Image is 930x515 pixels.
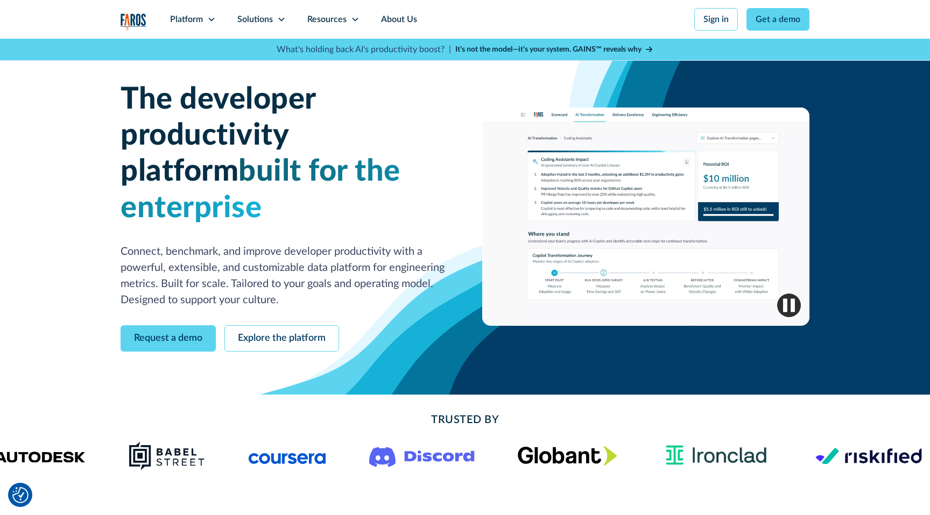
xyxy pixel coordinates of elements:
[777,294,801,317] img: Pause video
[121,325,216,352] a: Request a demo
[694,8,738,31] a: Sign in
[369,445,475,467] img: Logo of the communication platform Discord.
[224,325,339,352] a: Explore the platform
[249,447,326,464] img: Logo of the online learning platform Coursera.
[121,13,146,30] a: home
[815,447,922,464] img: Logo of the risk management platform Riskified.
[121,82,448,226] h1: The developer productivity platform
[170,13,203,26] div: Platform
[455,46,642,53] strong: It’s not the model—it’s your system. GAINS™ reveals why
[121,156,400,223] span: built for the enterprise
[660,441,772,470] img: Ironclad Logo
[746,8,809,31] a: Get a demo
[121,13,146,30] img: Logo of the analytics and reporting company Faros.
[237,13,273,26] div: Solutions
[121,244,448,308] p: Connect, benchmark, and improve developer productivity with a powerful, extensible, and customiza...
[518,446,617,466] img: Globant's logo
[12,487,29,503] img: Revisit consent button
[455,44,653,55] a: It’s not the model—it’s your system. GAINS™ reveals why
[307,13,347,26] div: Resources
[207,412,723,428] h2: Trusted By
[129,441,206,471] img: Babel Street logo png
[12,487,29,503] button: Cookie Settings
[277,43,451,56] p: What's holding back AI's productivity boost? |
